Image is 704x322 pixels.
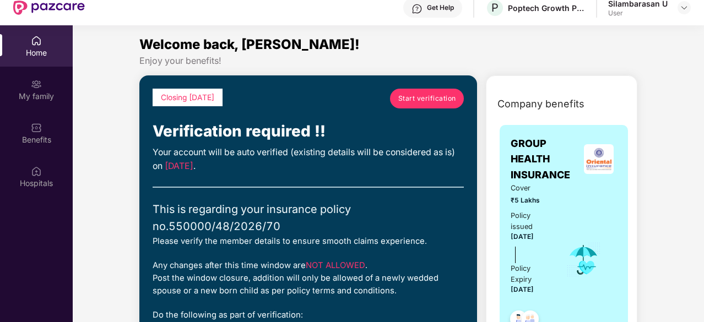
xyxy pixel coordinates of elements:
span: NOT ALLOWED [306,260,365,270]
span: ₹5 Lakhs [511,195,551,206]
div: User [608,9,668,18]
div: Poptech Growth Private Limited [508,3,585,13]
a: Start verification [390,89,464,108]
div: Do the following as part of verification: [153,309,464,321]
img: svg+xml;base64,PHN2ZyBpZD0iSG9zcGl0YWxzIiB4bWxucz0iaHR0cDovL3d3dy53My5vcmcvMjAwMC9zdmciIHdpZHRoPS... [31,166,42,177]
img: insurerLogo [584,144,614,174]
img: svg+xml;base64,PHN2ZyB3aWR0aD0iMjAiIGhlaWdodD0iMjAiIHZpZXdCb3g9IjAgMCAyMCAyMCIgZmlsbD0ibm9uZSIgeG... [31,79,42,90]
span: Welcome back, [PERSON_NAME]! [139,36,360,52]
span: Closing [DATE] [161,93,214,102]
img: svg+xml;base64,PHN2ZyBpZD0iSGVscC0zMngzMiIgeG1sbnM9Imh0dHA6Ly93d3cudzMub3JnLzIwMDAvc3ZnIiB3aWR0aD... [411,3,423,14]
img: svg+xml;base64,PHN2ZyBpZD0iRHJvcGRvd24tMzJ4MzIiIHhtbG5zPSJodHRwOi8vd3d3LnczLm9yZy8yMDAwL3N2ZyIgd2... [680,3,689,12]
span: Company benefits [497,96,584,112]
img: New Pazcare Logo [13,1,85,15]
span: P [491,1,499,14]
img: icon [566,242,602,278]
div: Policy issued [511,210,551,232]
div: Get Help [427,3,454,12]
span: Start verification [398,93,456,103]
div: Verification required !! [153,119,464,144]
span: GROUP HEALTH INSURANCE [511,136,581,183]
img: svg+xml;base64,PHN2ZyBpZD0iQmVuZWZpdHMiIHhtbG5zPSJodHRwOi8vd3d3LnczLm9yZy8yMDAwL3N2ZyIgd2lkdGg9Ij... [31,122,42,133]
div: Policy Expiry [511,263,551,285]
div: Please verify the member details to ensure smooth claims experience. [153,235,464,248]
span: [DATE] [511,286,534,293]
img: svg+xml;base64,PHN2ZyBpZD0iSG9tZSIgeG1sbnM9Imh0dHA6Ly93d3cudzMub3JnLzIwMDAvc3ZnIiB3aWR0aD0iMjAiIG... [31,35,42,46]
span: [DATE] [165,161,193,171]
div: Any changes after this time window are . Post the window closure, addition will only be allowed o... [153,259,464,298]
span: Cover [511,183,551,194]
span: [DATE] [511,233,534,241]
div: Enjoy your benefits! [139,55,637,67]
div: This is regarding your insurance policy no. 550000/48/2026/70 [153,201,464,235]
div: Your account will be auto verified (existing details will be considered as is) on . [153,146,464,173]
